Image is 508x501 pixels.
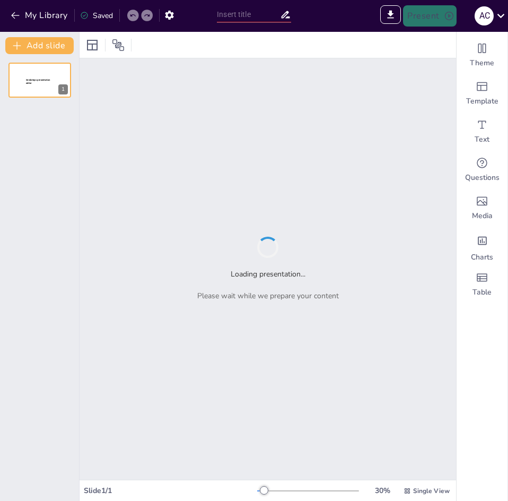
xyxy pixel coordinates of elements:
[457,265,507,304] div: Add a table
[80,10,113,21] div: Saved
[475,5,494,27] button: A C
[197,290,339,301] p: Please wait while we prepare your content
[457,113,507,151] div: Add text boxes
[5,37,74,54] button: Add slide
[112,39,125,51] span: Position
[217,7,280,22] input: Insert title
[413,486,450,496] span: Single View
[26,79,50,84] span: Sendsteps presentation editor
[370,485,395,496] div: 30 %
[84,485,257,496] div: Slide 1 / 1
[403,5,456,27] button: Present
[8,7,72,24] button: My Library
[380,5,401,27] span: Export to PowerPoint
[457,36,507,74] div: Change the overall theme
[472,287,492,298] span: Table
[475,134,489,145] span: Text
[457,227,507,265] div: Add charts and graphs
[84,37,101,54] div: Layout
[457,151,507,189] div: Get real-time input from your audience
[231,269,305,280] h2: Loading presentation...
[472,211,493,221] span: Media
[475,6,494,25] div: A C
[58,84,68,94] div: 1
[470,58,494,68] span: Theme
[457,189,507,227] div: Add images, graphics, shapes or video
[471,252,493,263] span: Charts
[465,172,500,183] span: Questions
[457,74,507,113] div: Add ready made slides
[8,63,71,98] div: 1
[466,96,498,107] span: Template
